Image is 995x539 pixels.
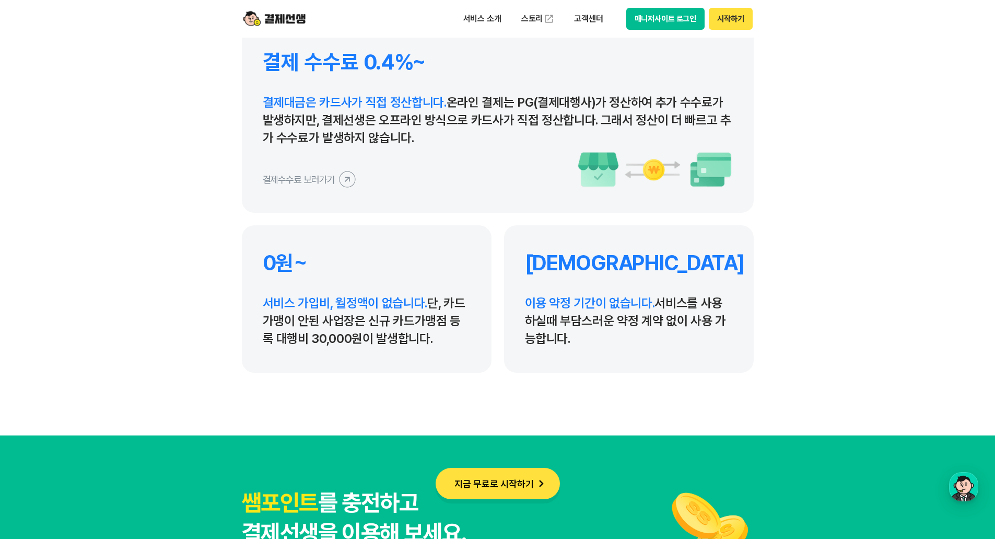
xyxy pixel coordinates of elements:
[525,250,733,276] h4: [DEMOGRAPHIC_DATA]
[456,9,509,28] p: 서비스 소개
[626,8,705,30] button: 매니저사이트 로그인
[161,347,174,355] span: 설정
[544,14,554,24] img: 외부 도메인 오픈
[534,476,548,491] img: 화살표 아이콘
[263,171,356,188] button: 결제수수료 보러가기
[96,348,108,356] span: 대화
[3,331,69,358] a: 홈
[263,95,447,110] span: 결제대금은 카드사가 직접 정산합니다.
[577,151,733,188] img: 수수료 이미지
[709,8,752,30] button: 시작하기
[242,489,318,517] span: 쌤포인트
[263,250,471,276] h4: 0원~
[514,8,562,29] a: 스토리
[263,295,428,311] span: 서비스 가입비, 월정액이 없습니다.
[436,468,560,499] button: 지금 무료로 시작하기
[243,9,306,29] img: logo
[135,331,201,358] a: 설정
[263,94,733,147] p: 온라인 결제는 PG(결제대행사)가 정산하여 추가 수수료가 발생하지만, 결제선생은 오프라인 방식으로 카드사가 직접 정산합니다. 그래서 정산이 더 빠르고 추가 수수료가 발생하지 ...
[263,50,733,75] h4: 결제 수수료 0.4%~
[33,347,39,355] span: 홈
[525,295,655,311] span: 이용 약정 기간이 없습니다.
[69,331,135,358] a: 대화
[525,294,733,348] p: 서비스를 사용하실때 부담스러운 약정 계약 없이 사용 가능합니다.
[567,9,610,28] p: 고객센터
[263,294,471,348] p: 단, 카드가맹이 안된 사업장은 신규 카드가맹점 등록 대행비 30,000원이 발생합니다.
